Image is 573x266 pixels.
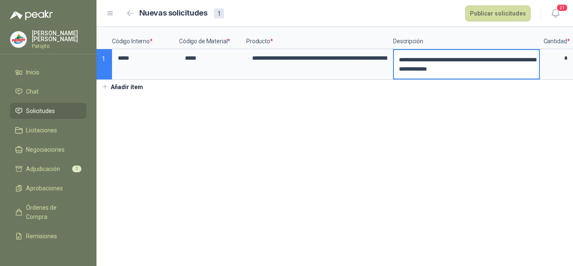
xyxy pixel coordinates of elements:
[10,200,86,225] a: Órdenes de Compra
[214,8,224,18] div: 1
[548,6,563,21] button: 21
[26,87,39,96] span: Chat
[10,64,86,80] a: Inicio
[10,180,86,196] a: Aprobaciones
[179,27,246,49] p: Código de Material
[26,126,57,135] span: Licitaciones
[10,161,86,177] a: Adjudicación1
[95,49,112,80] p: 1
[26,106,55,116] span: Solicitudes
[10,103,86,119] a: Solicitudes
[556,4,568,12] span: 21
[26,184,63,193] span: Aprobaciones
[10,32,26,47] img: Company Logo
[10,84,86,100] a: Chat
[10,228,86,244] a: Remisiones
[10,122,86,138] a: Licitaciones
[246,27,393,49] p: Producto
[32,30,86,42] p: [PERSON_NAME] [PERSON_NAME]
[10,10,53,20] img: Logo peakr
[10,142,86,158] a: Negociaciones
[393,27,540,49] p: Descripción
[26,68,39,77] span: Inicio
[26,164,60,174] span: Adjudicación
[112,27,179,49] p: Código Interno
[72,166,81,172] span: 1
[139,7,208,19] h2: Nuevas solicitudes
[465,5,531,21] button: Publicar solicitudes
[32,44,86,49] p: Patojito
[26,232,57,241] span: Remisiones
[96,80,148,94] button: Añadir ítem
[26,203,78,221] span: Órdenes de Compra
[26,145,65,154] span: Negociaciones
